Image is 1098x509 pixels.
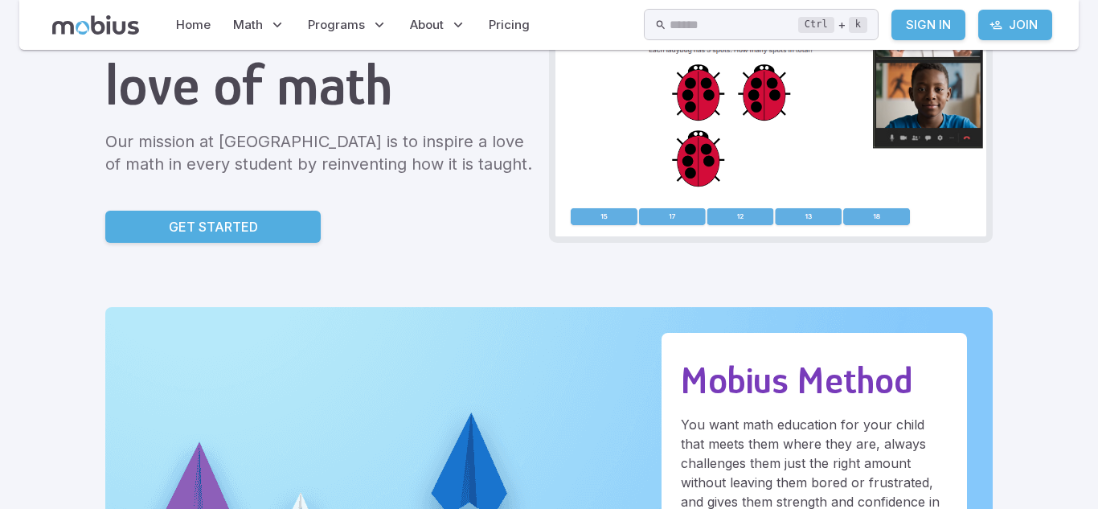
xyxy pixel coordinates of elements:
[169,217,258,236] p: Get Started
[849,17,867,33] kbd: k
[171,6,215,43] a: Home
[978,10,1052,40] a: Join
[891,10,965,40] a: Sign In
[798,15,867,35] div: +
[105,130,536,175] p: Our mission at [GEOGRAPHIC_DATA] is to inspire a love of math in every student by reinventing how...
[484,6,535,43] a: Pricing
[681,359,948,402] h2: Mobius Method
[410,16,444,34] span: About
[105,211,321,243] a: Get Started
[233,16,263,34] span: Math
[308,16,365,34] span: Programs
[105,52,536,117] h1: love of math
[798,17,834,33] kbd: Ctrl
